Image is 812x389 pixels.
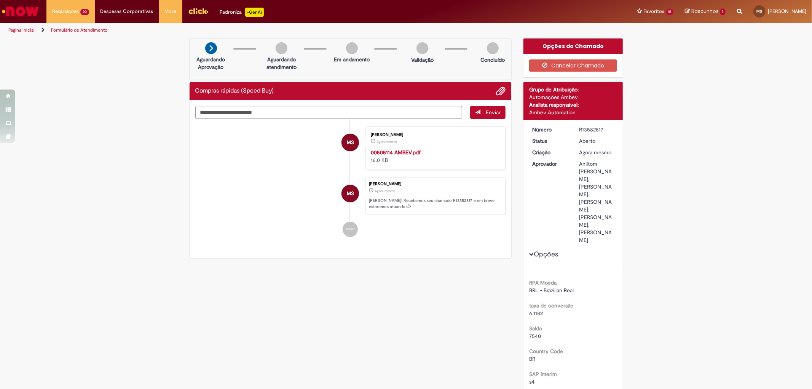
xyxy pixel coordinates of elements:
[529,355,535,362] span: BR
[579,149,611,156] span: Agora mesmo
[496,86,506,96] button: Adicionar anexos
[523,38,623,54] div: Opções do Chamado
[369,182,501,186] div: [PERSON_NAME]
[529,287,574,294] span: BRL - Brazilian Real
[579,149,611,156] time: 30/09/2025 16:28:58
[195,178,506,214] li: Matheus Araujo Soares
[526,137,573,145] dt: Status
[768,8,806,14] span: [PERSON_NAME]
[347,184,354,203] span: MS
[757,9,763,14] span: MS
[529,310,543,317] span: 6.1182
[579,126,614,133] div: R13582817
[347,133,354,152] span: MS
[529,348,563,355] b: Country Code
[334,56,370,63] p: Em andamento
[165,8,177,15] span: More
[101,8,153,15] span: Despesas Corporativas
[529,378,534,385] span: s4
[529,93,617,101] div: Automações Ambev
[341,185,359,202] div: Matheus Araujo Soares
[245,8,264,17] p: +GenAi
[52,8,79,15] span: Requisições
[263,56,300,71] p: Aguardando atendimento
[375,189,395,193] time: 30/09/2025 16:28:58
[195,119,506,245] ul: Histórico de tíquete
[411,56,434,64] p: Validação
[195,106,463,119] textarea: Digite sua mensagem aqui...
[220,8,264,17] div: Padroniza
[529,371,557,378] b: SAP Interim
[644,8,665,15] span: Favoritos
[376,139,397,144] time: 30/09/2025 16:28:55
[691,8,719,15] span: Rascunhos
[529,333,541,339] span: 7540
[371,149,421,156] a: 00505114 AMBEV.pdf
[486,109,501,116] span: Enviar
[487,42,499,54] img: img-circle-grey.png
[193,56,230,71] p: Aguardando Aprovação
[188,5,209,17] img: click_logo_yellow_360x200.png
[470,106,506,119] button: Enviar
[529,101,617,109] div: Analista responsável:
[376,139,397,144] span: Agora mesmo
[526,149,573,156] dt: Criação
[371,149,498,164] div: 16.0 KB
[529,109,617,116] div: Ambev Automation
[371,133,498,137] div: [PERSON_NAME]
[480,56,505,64] p: Concluído
[579,160,614,244] div: Aniltom [PERSON_NAME], [PERSON_NAME], [PERSON_NAME], [PERSON_NAME], [PERSON_NAME]
[375,189,395,193] span: Agora mesmo
[195,88,274,94] h2: Compras rápidas (Speed Buy) Histórico de tíquete
[529,302,573,309] b: taxa de conversão
[1,4,40,19] img: ServiceNow
[579,149,614,156] div: 30/09/2025 16:28:58
[529,325,542,332] b: Saldo
[276,42,287,54] img: img-circle-grey.png
[80,9,89,15] span: 20
[6,23,536,37] ul: Trilhas de página
[341,134,359,151] div: Matheus Araujo Soares
[529,59,617,72] button: Cancelar Chamado
[369,198,501,210] p: [PERSON_NAME]! Recebemos seu chamado R13582817 e em breve estaremos atuando.
[526,126,573,133] dt: Número
[346,42,358,54] img: img-circle-grey.png
[685,8,726,15] a: Rascunhos
[526,160,573,168] dt: Aprovador
[529,86,617,93] div: Grupo de Atribuição:
[529,279,557,286] b: RPA Moeda
[720,8,726,15] span: 1
[205,42,217,54] img: arrow-next.png
[51,27,107,33] a: Formulário de Atendimento
[416,42,428,54] img: img-circle-grey.png
[8,27,35,33] a: Página inicial
[666,9,674,15] span: 15
[579,137,614,145] div: Aberto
